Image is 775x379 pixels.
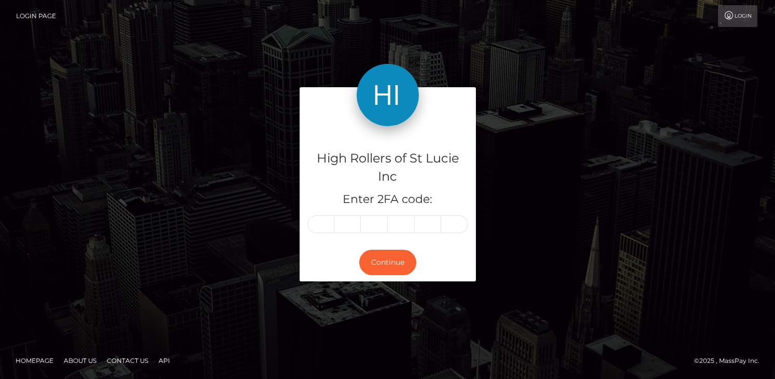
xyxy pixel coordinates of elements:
[357,64,419,126] img: High Rollers of St Lucie Inc
[694,355,767,367] div: © 2025 , MassPay Inc.
[359,250,416,275] button: Continue
[307,150,468,186] h4: High Rollers of St Lucie Inc
[154,353,174,369] a: API
[11,353,58,369] a: Homepage
[16,5,56,27] a: Login Page
[307,192,468,208] h5: Enter 2FA code:
[718,5,757,27] a: Login
[103,353,152,369] a: Contact Us
[60,353,101,369] a: About Us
